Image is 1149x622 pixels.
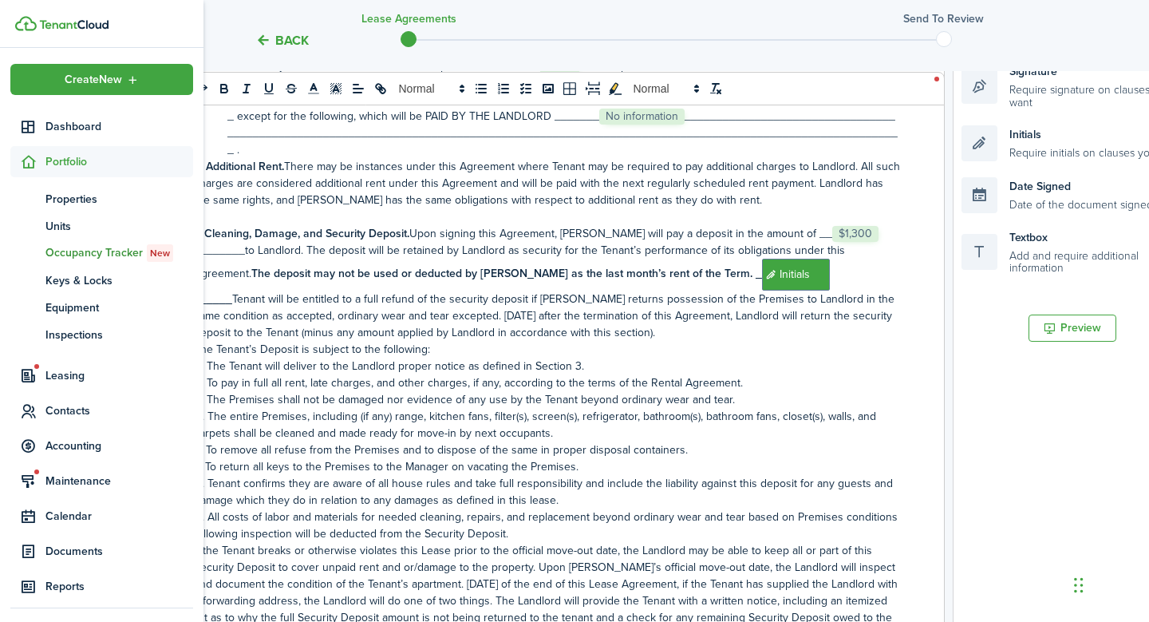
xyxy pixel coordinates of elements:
button: pageBreak [582,79,604,98]
span: Equipment [45,299,193,316]
span: Dashboard [45,118,193,135]
span: Portfolio [45,153,193,170]
span: $1,300 [832,226,879,242]
a: Dashboard [10,111,193,142]
li: Tenant is responsible for payment of all utility and other services for the Premises including, b... [211,74,900,158]
button: italic [235,79,258,98]
span: Documents [45,543,193,560]
button: list: bullet [470,79,492,98]
strong: ______ [194,291,232,307]
button: image [537,79,559,98]
button: bold [213,79,235,98]
span: Reports [45,578,193,595]
h3: Lease Agreements [361,10,456,27]
p: H. All costs of labor and materials for needed cleaning, repairs, and replacement beyond ordinary... [194,509,900,542]
button: clean [705,79,727,98]
a: Units [10,212,193,240]
span: Properties [45,191,193,208]
span: Accounting [45,438,193,454]
button: list: ordered [492,79,515,98]
p: Upon signing this Agreement, [PERSON_NAME] will pay a deposit in the amount of __ ________to Land... [194,225,900,341]
img: TenantCloud [15,16,37,31]
a: Occupancy TrackerNew [10,240,193,267]
span: Keys & Locks [45,272,193,289]
a: Inspections [10,321,193,348]
button: toggleMarkYellow: markYellow [604,79,626,98]
iframe: Chat Widget [1069,545,1149,622]
button: Preview [1029,315,1116,342]
p: A. The Tenant will deliver to the Landlord proper notice as defined in Section 3. [194,358,900,374]
button: strike [280,79,302,98]
a: Properties [10,185,193,212]
h3: Send to review [903,10,984,27]
button: table-better [559,79,582,98]
a: Keys & Locks [10,267,193,294]
strong: 6. Additional Rent. [194,158,284,175]
strong: 7. Cleaning, Damage, and Security Deposit. [194,225,409,242]
span: Maintenance [45,473,193,489]
p: C. The Premises shall not be damaged nor evidence of any use by the Tenant beyond ordinary wear a... [194,391,900,408]
span: No information [599,109,685,125]
button: Open menu [10,64,193,95]
span: Inspections [45,327,193,343]
p: F. To return all keys to the Premises to the Manager on vacating the Premises. [194,458,900,475]
button: list: check [515,79,537,98]
p: B. To pay in full all rent, late charges, and other charges, if any, according to the terms of th... [194,374,900,391]
span: Calendar [45,508,193,525]
span: New [150,246,170,260]
strong: The deposit may not be used or deducted by [PERSON_NAME] as the last month’s rent of the Term. _ [251,265,762,282]
p: D. The entire Premises, including (if any) range, kitchen fans, filter(s), screen(s), refrigerato... [194,408,900,442]
button: underline [258,79,280,98]
button: link [369,79,392,98]
p: E. To remove all refuse from the Premises and to dispose of the same in proper disposal containers. [194,442,900,458]
p: The Tenant’s Deposit is subject to the following: [194,341,900,358]
div: Drag [1074,561,1084,609]
p: G. Tenant confirms they are aware of all house rules and take full responsibility and include the... [194,475,900,509]
span: Units [45,218,193,235]
span: Contacts [45,402,193,419]
a: Reports [10,571,193,602]
span: Create New [65,74,122,85]
p: There may be instances under this Agreement where Tenant may be required to pay additional charge... [194,158,900,208]
span: Occupancy Tracker [45,244,193,262]
a: Equipment [10,294,193,321]
span: Leasing [45,367,193,384]
img: TenantCloud [39,20,109,30]
button: Back [255,32,309,49]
